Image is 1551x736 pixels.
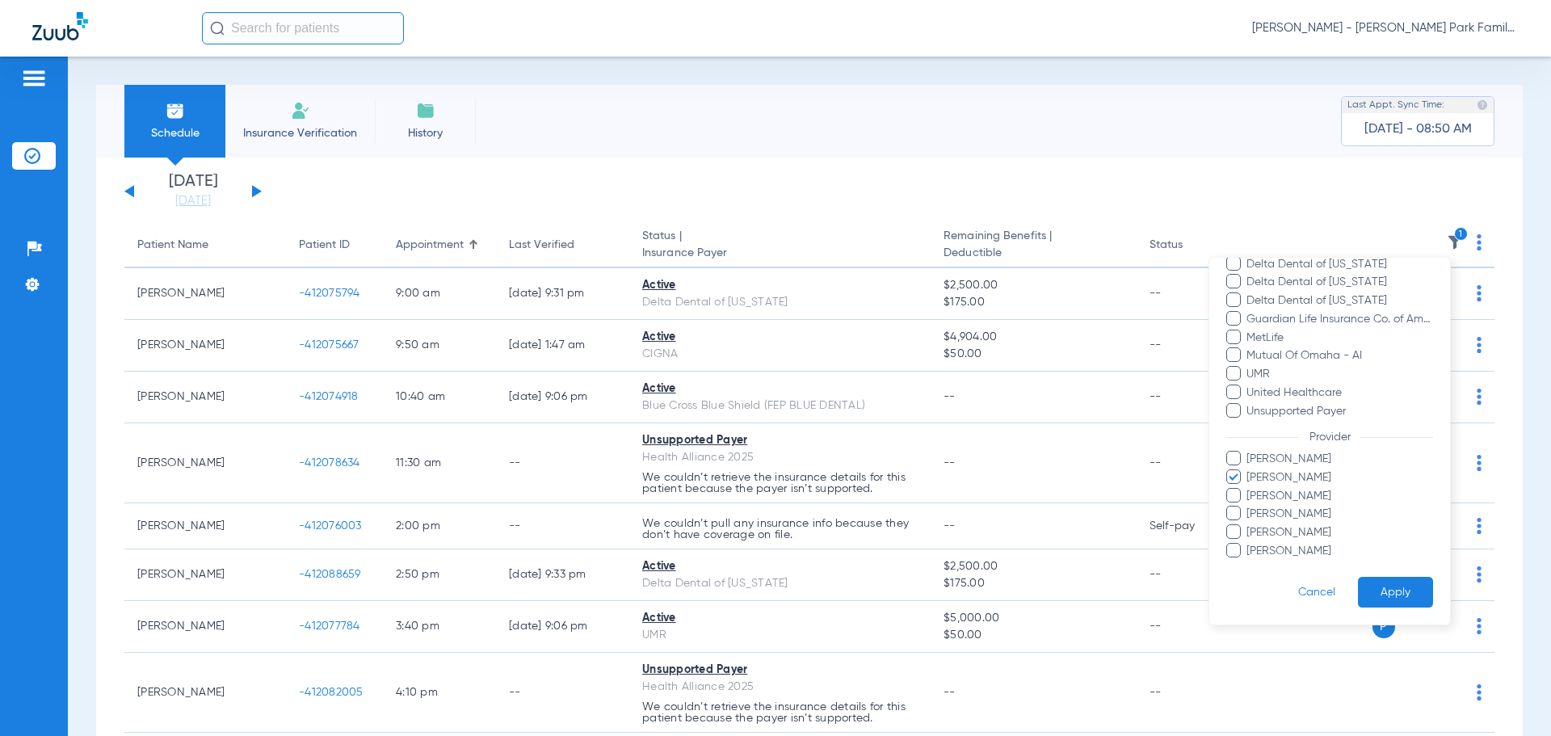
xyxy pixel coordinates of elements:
span: [PERSON_NAME] [1246,543,1433,560]
span: Delta Dental of [US_STATE] [1246,292,1433,309]
span: Unsupported Payer [1246,403,1433,420]
span: United Healthcare [1246,385,1433,402]
span: Delta Dental of [US_STATE] [1246,274,1433,291]
span: [PERSON_NAME] [1246,451,1433,468]
span: MetLife [1246,330,1433,347]
span: UMR [1246,366,1433,383]
button: Cancel [1276,577,1358,608]
span: Mutual Of Omaha - AI [1246,347,1433,364]
span: Provider [1299,431,1360,443]
span: [PERSON_NAME] [1246,506,1433,523]
span: Delta Dental of [US_STATE] [1246,256,1433,273]
span: Guardian Life Insurance Co. of America [1246,311,1433,328]
span: [PERSON_NAME] [1246,524,1433,541]
button: Apply [1358,577,1433,608]
span: [PERSON_NAME] [1246,469,1433,486]
span: [PERSON_NAME] [1246,488,1433,505]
